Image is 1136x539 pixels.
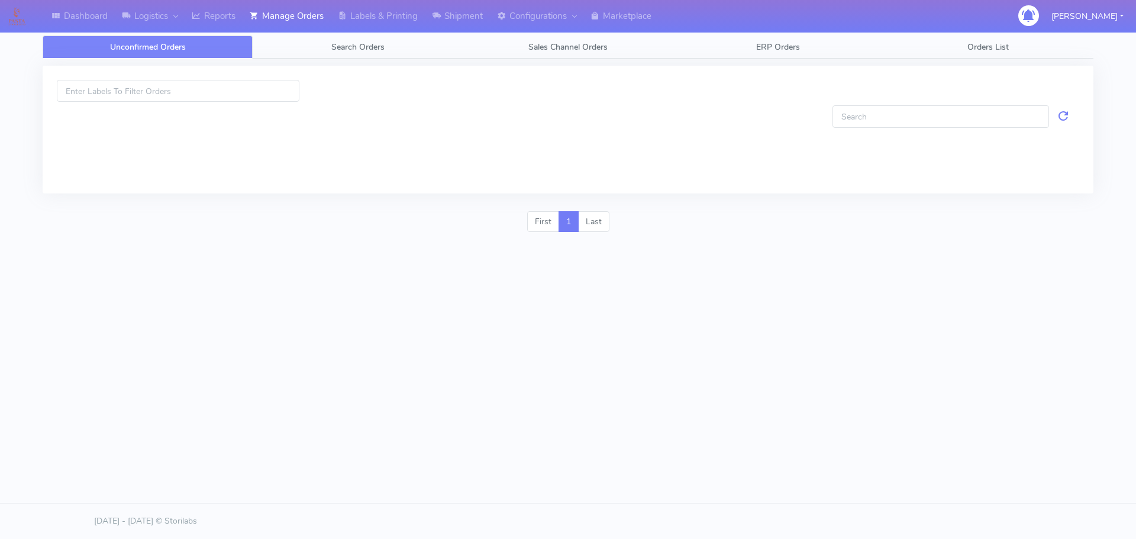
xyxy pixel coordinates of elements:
[110,41,186,53] span: Unconfirmed Orders
[559,211,579,233] a: 1
[967,41,1009,53] span: Orders List
[528,41,608,53] span: Sales Channel Orders
[756,41,800,53] span: ERP Orders
[331,41,385,53] span: Search Orders
[1043,4,1132,28] button: [PERSON_NAME]
[57,80,299,102] input: Enter Labels To Filter Orders
[832,105,1049,127] input: Search
[43,35,1093,59] ul: Tabs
